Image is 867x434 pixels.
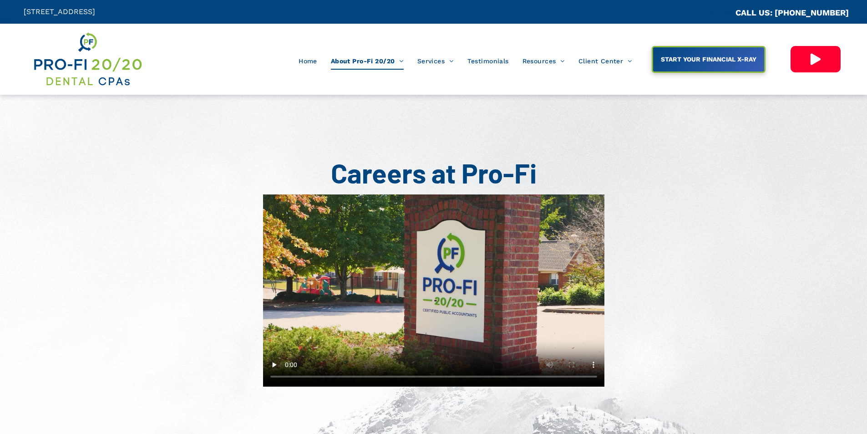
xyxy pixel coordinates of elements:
a: START YOUR FINANCIAL X-RAY [652,46,766,73]
span: Careers at Pro-Fi [331,156,537,189]
a: CALL US: [PHONE_NUMBER] [735,8,849,17]
a: About Pro-Fi 20/20 [324,52,411,70]
a: Home [292,52,324,70]
span: [STREET_ADDRESS] [24,7,95,16]
img: Get Dental CPA Consulting, Bookkeeping, & Bank Loans [32,31,142,88]
a: Client Center [572,52,639,70]
span: CA::CALLC [697,9,735,17]
a: Services [411,52,461,70]
a: Resources [516,52,572,70]
a: Testimonials [461,52,516,70]
span: START YOUR FINANCIAL X-RAY [658,51,760,67]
